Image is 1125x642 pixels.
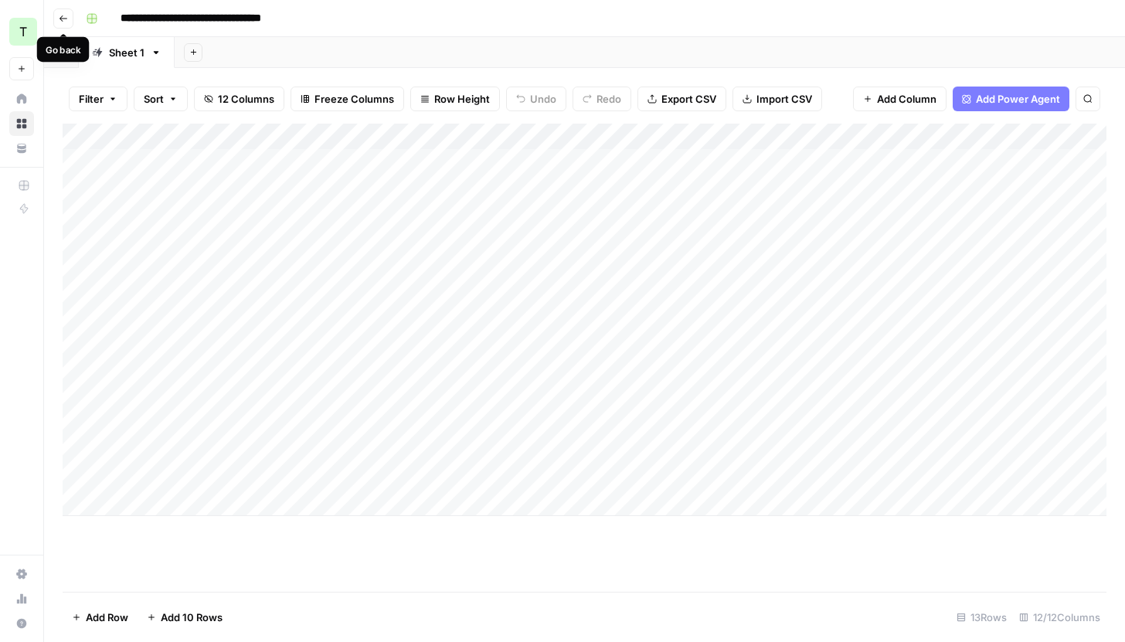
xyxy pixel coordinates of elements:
[9,12,34,51] button: Workspace: Taco
[194,87,284,111] button: 12 Columns
[596,91,621,107] span: Redo
[86,610,128,625] span: Add Row
[637,87,726,111] button: Export CSV
[573,87,631,111] button: Redo
[218,91,274,107] span: 12 Columns
[291,87,404,111] button: Freeze Columns
[976,91,1060,107] span: Add Power Agent
[434,91,490,107] span: Row Height
[506,87,566,111] button: Undo
[9,87,34,111] a: Home
[314,91,394,107] span: Freeze Columns
[9,586,34,611] a: Usage
[9,111,34,136] a: Browse
[9,611,34,636] button: Help + Support
[9,562,34,586] a: Settings
[1013,605,1106,630] div: 12/12 Columns
[109,45,144,60] div: Sheet 1
[134,87,188,111] button: Sort
[877,91,936,107] span: Add Column
[9,136,34,161] a: Your Data
[79,91,104,107] span: Filter
[530,91,556,107] span: Undo
[79,37,175,68] a: Sheet 1
[63,605,138,630] button: Add Row
[732,87,822,111] button: Import CSV
[950,605,1013,630] div: 13 Rows
[161,610,223,625] span: Add 10 Rows
[661,91,716,107] span: Export CSV
[144,91,164,107] span: Sort
[69,87,127,111] button: Filter
[138,605,232,630] button: Add 10 Rows
[410,87,500,111] button: Row Height
[953,87,1069,111] button: Add Power Agent
[19,22,27,41] span: T
[853,87,947,111] button: Add Column
[756,91,812,107] span: Import CSV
